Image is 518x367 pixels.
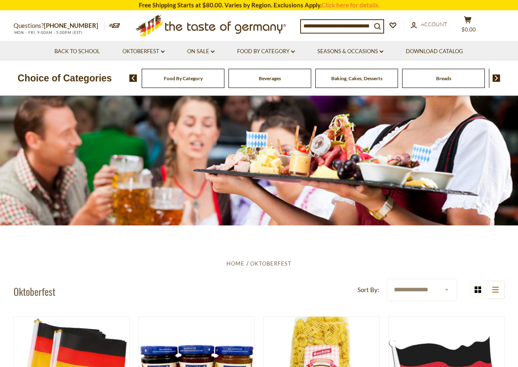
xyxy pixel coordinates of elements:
[331,75,382,81] a: Baking, Cakes, Desserts
[421,21,447,27] span: Account
[317,47,383,56] a: Seasons & Occasions
[259,75,281,81] a: Beverages
[406,47,463,56] a: Download Catalog
[164,75,203,81] a: Food By Category
[14,285,55,297] h1: Oktoberfest
[411,20,447,29] a: Account
[321,1,380,9] a: Click here for details.
[436,75,451,81] a: Breads
[493,74,500,82] img: next arrow
[122,47,165,56] a: Oktoberfest
[226,260,244,267] a: Home
[187,47,215,56] a: On Sale
[456,16,480,36] button: $0.00
[44,22,98,29] a: [PHONE_NUMBER]
[129,74,137,82] img: previous arrow
[461,26,476,33] span: $0.00
[237,47,295,56] a: Food By Category
[250,260,292,267] a: Oktoberfest
[14,30,83,35] span: MON - FRI, 9:00AM - 5:00PM (EST)
[14,20,104,31] p: Questions?
[54,47,100,56] a: Back to School
[357,285,379,295] label: Sort By:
